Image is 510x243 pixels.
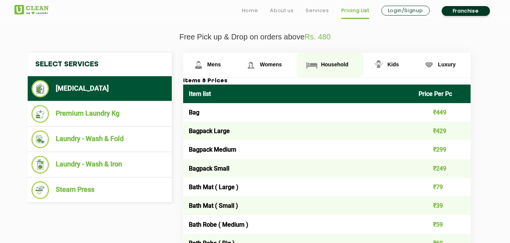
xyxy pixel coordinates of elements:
span: Mens [207,61,221,67]
img: Laundry - Wash & Iron [31,156,49,174]
li: Premium Laundry Kg [31,105,168,123]
li: [MEDICAL_DATA] [31,80,168,97]
span: Womens [260,61,282,67]
td: Bag [183,103,413,122]
th: Item list [183,85,413,103]
span: Luxury [438,61,456,67]
td: ₹449 [413,103,471,122]
span: Household [321,61,348,67]
img: Luxury [422,58,436,72]
td: Bagpack Medium [183,140,413,159]
td: Bath Robe ( Medium ) [183,215,413,234]
td: ₹429 [413,122,471,140]
a: Franchise [442,6,490,16]
img: Mens [192,58,205,72]
a: Services [306,6,329,15]
td: ₹249 [413,159,471,178]
span: Kids [388,61,399,67]
img: Womens [244,58,257,72]
img: Steam Press [31,181,49,199]
li: Laundry - Wash & Fold [31,130,168,148]
img: Laundry - Wash & Fold [31,130,49,148]
img: Household [305,58,319,72]
span: Rs. 480 [304,33,331,41]
img: Kids [372,58,385,72]
a: Pricing List [341,6,369,15]
td: ₹299 [413,140,471,159]
img: Dry Cleaning [31,80,49,97]
h4: Select Services [28,53,172,76]
li: Laundry - Wash & Iron [31,156,168,174]
td: ₹79 [413,178,471,196]
td: Bagpack Small [183,159,413,178]
img: Premium Laundry Kg [31,105,49,123]
td: ₹39 [413,196,471,215]
p: Free Pick up & Drop on orders above [14,33,496,41]
a: Home [242,6,258,15]
img: UClean Laundry and Dry Cleaning [14,5,49,14]
td: Bath Mat ( Small ) [183,196,413,215]
a: About us [270,6,293,15]
h3: Items & Prices [183,78,471,85]
td: Bath Mat ( Large ) [183,178,413,196]
td: Bagpack Large [183,122,413,140]
th: Price Per Pc [413,85,471,103]
td: ₹59 [413,215,471,234]
li: Steam Press [31,181,168,199]
a: Login/Signup [381,6,430,16]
